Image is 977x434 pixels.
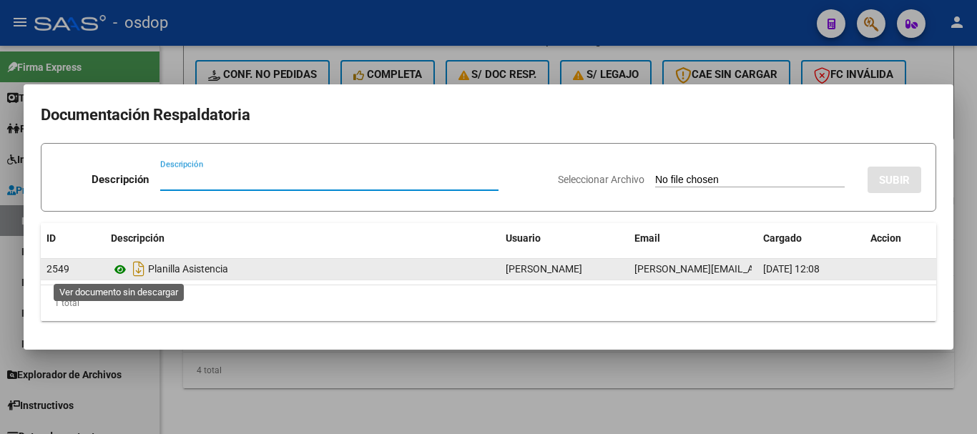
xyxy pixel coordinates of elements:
[41,102,936,129] h2: Documentación Respaldatoria
[92,172,149,188] p: Descripción
[870,232,901,244] span: Accion
[46,263,69,275] span: 2549
[500,223,629,254] datatable-header-cell: Usuario
[129,257,148,280] i: Descargar documento
[558,174,644,185] span: Seleccionar Archivo
[865,223,936,254] datatable-header-cell: Accion
[629,223,757,254] datatable-header-cell: Email
[111,257,494,280] div: Planilla Asistencia
[41,285,936,321] div: 1 total
[757,223,865,254] datatable-header-cell: Cargado
[763,232,802,244] span: Cargado
[506,263,582,275] span: [PERSON_NAME]
[868,167,921,193] button: SUBIR
[506,232,541,244] span: Usuario
[763,263,820,275] span: [DATE] 12:08
[879,174,910,187] span: SUBIR
[634,263,870,275] span: [PERSON_NAME][EMAIL_ADDRESS][DOMAIN_NAME]
[634,232,660,244] span: Email
[46,232,56,244] span: ID
[105,223,500,254] datatable-header-cell: Descripción
[111,232,165,244] span: Descripción
[41,223,105,254] datatable-header-cell: ID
